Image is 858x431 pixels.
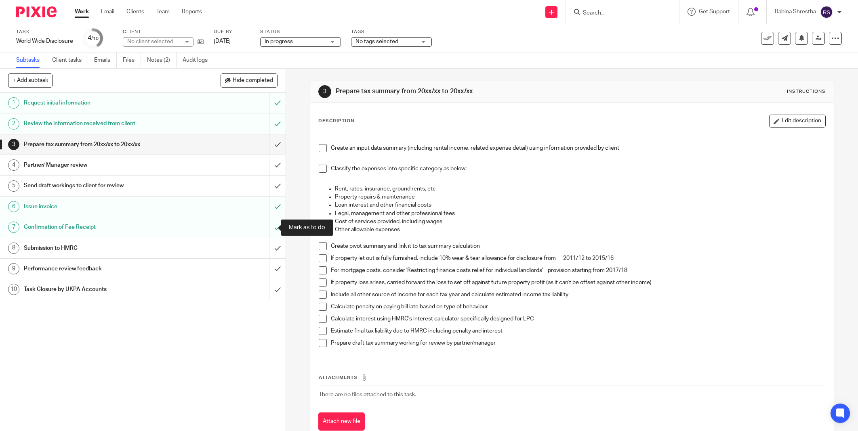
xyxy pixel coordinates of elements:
div: Instructions [787,88,826,95]
a: Email [101,8,114,16]
label: Status [260,29,341,35]
h1: Review the information received from client [24,117,182,130]
p: Calculate interest using HMRC's interest calculator specifically designed for LPC [331,315,825,323]
label: Client [123,29,204,35]
div: 10 [8,284,19,295]
h1: Request initial information [24,97,182,109]
h1: Send draft workings to client for review [24,180,182,192]
span: There are no files attached to this task. [319,392,416,398]
p: Include all other source of income for each tax year and calculate estimated income tax liability [331,291,825,299]
p: Property repairs & maintenance [335,193,825,201]
label: Due by [214,29,250,35]
h1: Submission to HMRC [24,242,182,254]
span: [DATE] [214,38,231,44]
button: Edit description [769,115,826,128]
div: 9 [8,263,19,274]
div: 5 [8,180,19,192]
small: /10 [91,36,99,41]
a: Reports [182,8,202,16]
p: Calculate penalty on paying bill late based on type of behaviour [331,303,825,311]
p: Create pivot summary and link it to tax summary calculation [331,242,825,250]
div: 1 [8,97,19,109]
div: 8 [8,243,19,254]
p: If property let out is fully furnished, include 10% wear & tear allowance for disclosure from 201... [331,254,825,262]
span: Attachments [319,375,357,380]
p: Legal, management and other professional fees [335,209,825,218]
span: Hide completed [233,77,273,84]
p: Loan interest and other financial costs [335,201,825,209]
div: 6 [8,201,19,212]
div: 4 [8,159,19,171]
a: Work [75,8,89,16]
p: Prepare draft tax summary working for review by partner/manager [331,339,825,347]
a: Clients [126,8,144,16]
div: World Wide Disclosure [16,37,73,45]
div: 7 [8,222,19,233]
div: 4 [88,33,99,43]
a: Emails [94,52,117,68]
button: Attach new file [318,412,365,431]
h1: Partner/ Manager review [24,159,182,171]
button: Hide completed [221,73,278,87]
label: Task [16,29,73,35]
p: Create an input data summary (including rental income, related expense detail) using information ... [331,144,825,152]
p: Rabina Shrestha [775,8,816,16]
p: Cost of services provided, including wages [335,218,825,226]
a: Team [156,8,170,16]
img: svg%3E [820,6,833,19]
p: Description [318,118,354,124]
span: In progress [265,39,293,44]
h1: Performance review feedback [24,263,182,275]
span: Get Support [699,9,730,15]
h1: Confirmation of Fee Receipt [24,221,182,233]
a: Notes (2) [147,52,177,68]
p: Rent, rates, insurance, ground rents, etc [335,185,825,193]
span: No tags selected [355,39,398,44]
p: Estimate final tax liability due to HMRC including penalty and interest [331,327,825,335]
p: If property loss arises, carried forward the loss to set off against future property profit (as i... [331,278,825,287]
h1: Prepare tax summary from 20xx/xx to 20xx/xx [336,87,589,96]
p: Other allowable expenses [335,226,825,234]
a: Files [123,52,141,68]
button: + Add subtask [8,73,53,87]
div: No client selected [127,38,180,46]
h1: Task Closure by UKPA Accounts [24,283,182,295]
img: Pixie [16,6,57,17]
div: 2 [8,118,19,130]
h1: Prepare tax summary from 20xx/xx to 20xx/xx [24,138,182,151]
div: 3 [8,139,19,150]
a: Audit logs [183,52,214,68]
h1: Issue invoice [24,201,182,213]
label: Tags [351,29,432,35]
div: 3 [318,85,331,98]
a: Subtasks [16,52,46,68]
p: For mortgage costs, consider 'Restricting finance costs relief for individual landlords' provisio... [331,266,825,274]
input: Search [582,10,655,17]
a: Client tasks [52,52,88,68]
p: Classify the expenses into specific category as below: [331,165,825,173]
